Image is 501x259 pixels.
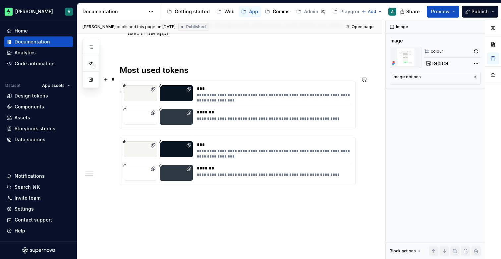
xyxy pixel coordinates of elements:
div: Image [390,37,403,44]
a: Components [4,101,73,112]
div: Assets [15,114,30,121]
div: Settings [15,206,34,212]
div: Admin [304,8,318,15]
a: Data sources [4,134,73,145]
div: A [391,9,394,14]
span: Add [368,9,376,14]
div: Home [15,28,28,34]
div: Block actions [390,246,422,256]
a: Invite team [4,193,73,203]
a: App [239,6,261,17]
button: Add [360,7,384,16]
div: Components [15,103,44,110]
button: Notifications [4,171,73,181]
button: Preview [427,6,459,18]
span: Share [406,8,420,15]
span: Publish [472,8,489,15]
span: [PERSON_NAME] [83,24,116,30]
div: Data sources [15,136,45,143]
div: Playground [340,8,367,15]
div: Documentation [15,38,50,45]
span: Preview [431,8,450,15]
button: App assets [39,81,73,90]
a: Storybook stories [4,123,73,134]
div: colour [431,49,443,54]
button: Replace [424,59,452,68]
div: Design tokens [15,93,48,99]
span: 1 [91,63,96,69]
div: Image options [393,74,421,80]
button: Publish [462,6,498,18]
div: Contact support [15,217,52,223]
button: Share [397,6,424,18]
img: f96ba1ec-f50a-46f8-b004-b3e0575dda59.png [5,8,13,16]
div: App [249,8,258,15]
div: published this page on [DATE] [117,24,176,30]
div: Web [224,8,235,15]
div: Notifications [15,173,45,179]
a: Documentation [4,36,73,47]
a: Admin [294,6,328,17]
h2: Most used tokens [120,65,356,76]
button: Search ⌘K [4,182,73,192]
div: Storybook stories [15,125,55,132]
a: Code automation [4,58,73,69]
div: Code automation [15,60,55,67]
a: Assets [4,112,73,123]
div: A [68,9,70,14]
span: Open page [352,24,374,30]
div: Block actions [390,248,416,254]
span: Published [186,24,206,30]
div: Search ⌘K [15,184,40,190]
a: Analytics [4,47,73,58]
div: Invite team [15,195,40,201]
span: Replace [432,61,449,66]
a: Home [4,26,73,36]
div: Analytics [15,49,36,56]
a: Comms [262,6,292,17]
div: Dataset [5,83,21,88]
a: Web [214,6,237,17]
div: Help [15,227,25,234]
div: Documentation [83,8,145,15]
div: Comms [273,8,290,15]
a: Getting started [164,6,212,17]
a: Settings [4,204,73,214]
button: [PERSON_NAME]A [1,4,76,19]
a: Design tokens [4,91,73,101]
img: e05d829f-46eb-47a9-b248-9189c1951ce8.png [390,47,421,68]
span: App assets [42,83,65,88]
div: [PERSON_NAME] [15,8,53,15]
button: Contact support [4,215,73,225]
a: Open page [343,22,377,32]
button: Help [4,226,73,236]
button: Image options [393,74,478,82]
svg: Supernova Logo [22,247,55,254]
a: Playground [330,6,377,17]
div: Page tree [164,5,358,18]
div: Getting started [175,8,210,15]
